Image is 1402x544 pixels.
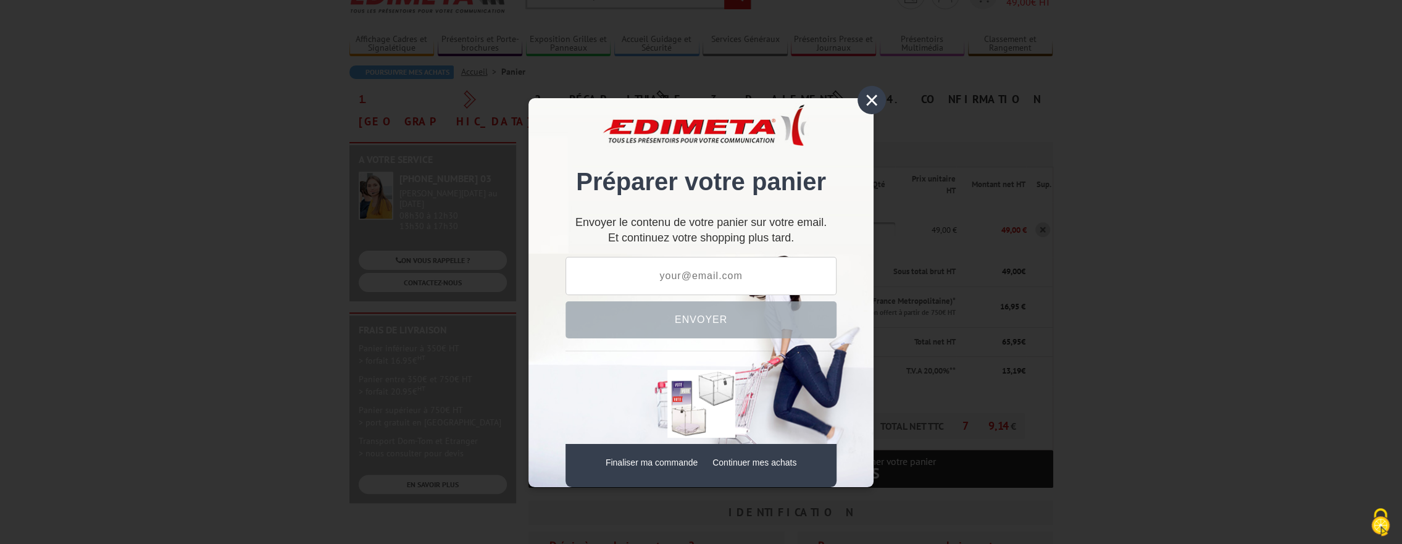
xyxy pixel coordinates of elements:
[565,221,837,244] div: Et continuez votre shopping plus tard.
[857,86,886,114] div: ×
[712,458,796,467] a: Continuer mes achats
[565,221,837,224] p: Envoyer le contenu de votre panier sur votre email.
[1359,502,1402,544] button: Cookies (fenêtre modale)
[565,301,837,338] button: Envoyer
[606,458,698,467] a: Finaliser ma commande
[565,117,837,209] div: Préparer votre panier
[565,257,837,295] input: your@email.com
[1365,507,1396,538] img: Cookies (fenêtre modale)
